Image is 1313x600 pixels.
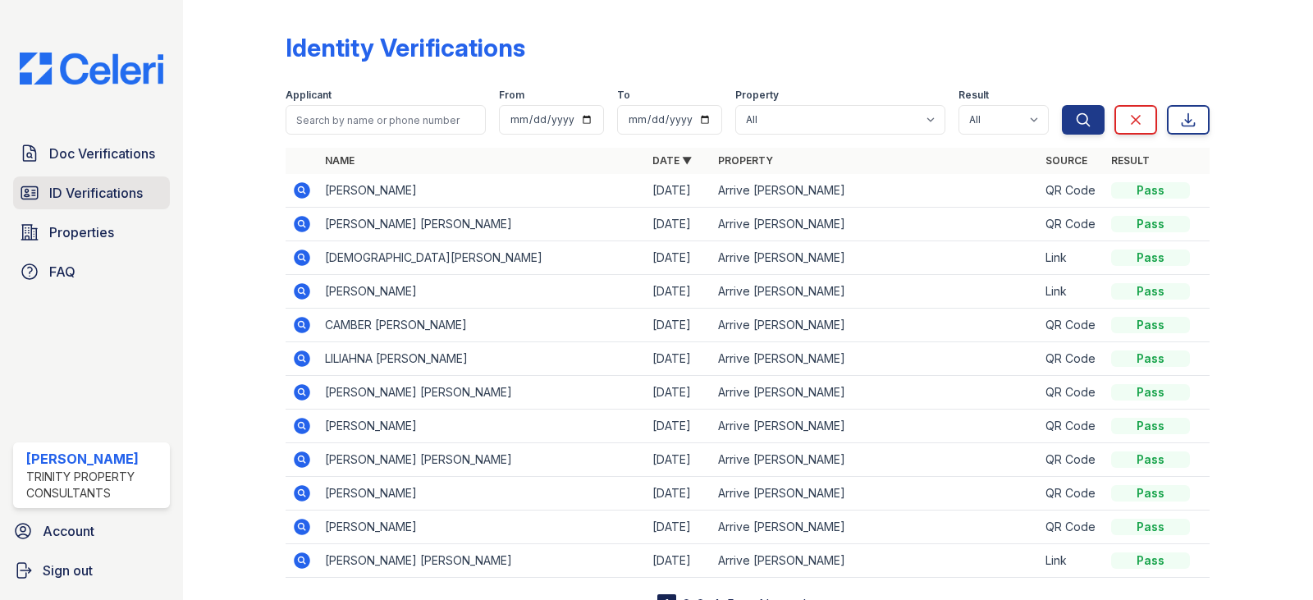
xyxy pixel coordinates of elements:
td: [DATE] [646,544,711,578]
img: CE_Logo_Blue-a8612792a0a2168367f1c8372b55b34899dd931a85d93a1a3d3e32e68fde9ad4.png [7,53,176,85]
div: Pass [1111,216,1190,232]
span: Doc Verifications [49,144,155,163]
span: Sign out [43,561,93,580]
td: Arrive [PERSON_NAME] [711,376,1039,410]
td: [PERSON_NAME] [318,410,646,443]
div: Trinity Property Consultants [26,469,163,502]
a: Account [7,515,176,547]
span: FAQ [49,262,75,282]
div: Pass [1111,451,1190,468]
label: Property [735,89,779,102]
td: [PERSON_NAME] [PERSON_NAME] [318,443,646,477]
label: Applicant [286,89,332,102]
label: Result [958,89,989,102]
td: [DATE] [646,376,711,410]
div: Pass [1111,519,1190,535]
td: Arrive [PERSON_NAME] [711,208,1039,241]
div: Pass [1111,552,1190,569]
a: Sign out [7,554,176,587]
a: Property [718,154,773,167]
td: Arrive [PERSON_NAME] [711,511,1039,544]
td: [PERSON_NAME] [318,477,646,511]
td: Link [1039,275,1105,309]
label: From [499,89,524,102]
td: [PERSON_NAME] [318,511,646,544]
td: Arrive [PERSON_NAME] [711,241,1039,275]
a: Doc Verifications [13,137,170,170]
td: QR Code [1039,376,1105,410]
a: Name [325,154,355,167]
td: [DATE] [646,410,711,443]
td: [DATE] [646,174,711,208]
td: Link [1039,241,1105,275]
div: Pass [1111,384,1190,401]
td: QR Code [1039,342,1105,376]
div: Pass [1111,317,1190,333]
td: [DATE] [646,511,711,544]
div: Pass [1111,182,1190,199]
span: ID Verifications [49,183,143,203]
td: QR Code [1039,410,1105,443]
div: Pass [1111,250,1190,266]
td: [PERSON_NAME] [318,275,646,309]
td: [DATE] [646,309,711,342]
td: Arrive [PERSON_NAME] [711,174,1039,208]
td: [DATE] [646,443,711,477]
div: Pass [1111,283,1190,300]
span: Account [43,521,94,541]
td: QR Code [1039,208,1105,241]
input: Search by name or phone number [286,105,486,135]
td: [DATE] [646,208,711,241]
td: QR Code [1039,174,1105,208]
td: Arrive [PERSON_NAME] [711,443,1039,477]
td: QR Code [1039,443,1105,477]
td: Arrive [PERSON_NAME] [711,309,1039,342]
td: [PERSON_NAME] [PERSON_NAME] [318,544,646,578]
a: Source [1045,154,1087,167]
a: ID Verifications [13,176,170,209]
label: To [617,89,630,102]
td: Arrive [PERSON_NAME] [711,544,1039,578]
td: Arrive [PERSON_NAME] [711,410,1039,443]
td: QR Code [1039,477,1105,511]
td: Arrive [PERSON_NAME] [711,477,1039,511]
td: [PERSON_NAME] [PERSON_NAME] [318,208,646,241]
td: [DATE] [646,477,711,511]
a: Date ▼ [652,154,692,167]
div: Identity Verifications [286,33,525,62]
td: [DATE] [646,275,711,309]
div: Pass [1111,485,1190,502]
a: Properties [13,216,170,249]
span: Properties [49,222,114,242]
td: QR Code [1039,309,1105,342]
td: [PERSON_NAME] [318,174,646,208]
td: [PERSON_NAME] [PERSON_NAME] [318,376,646,410]
td: Link [1039,544,1105,578]
td: [DEMOGRAPHIC_DATA][PERSON_NAME] [318,241,646,275]
td: Arrive [PERSON_NAME] [711,342,1039,376]
td: CAMBER [PERSON_NAME] [318,309,646,342]
td: QR Code [1039,511,1105,544]
td: [DATE] [646,241,711,275]
a: FAQ [13,255,170,288]
div: [PERSON_NAME] [26,449,163,469]
td: LILIAHNA [PERSON_NAME] [318,342,646,376]
div: Pass [1111,418,1190,434]
td: Arrive [PERSON_NAME] [711,275,1039,309]
td: [DATE] [646,342,711,376]
a: Result [1111,154,1150,167]
div: Pass [1111,350,1190,367]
